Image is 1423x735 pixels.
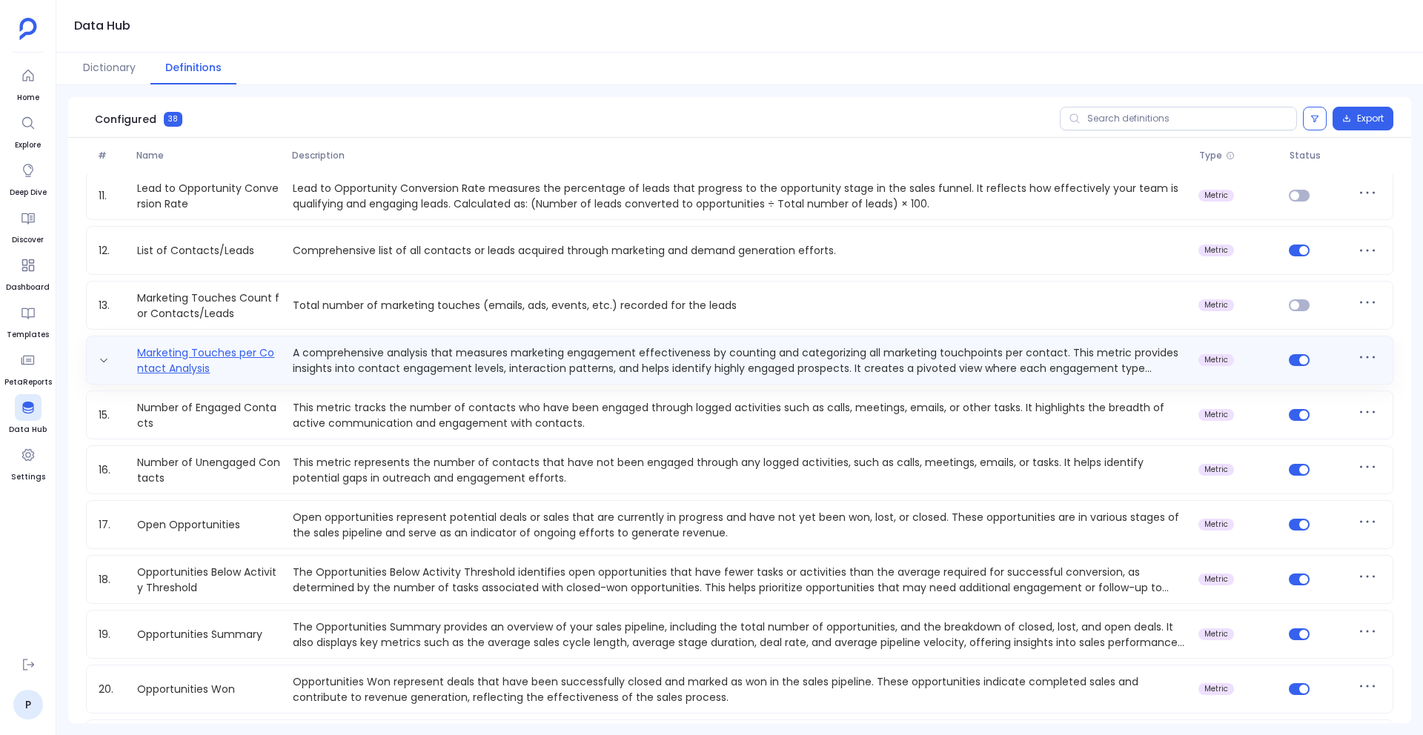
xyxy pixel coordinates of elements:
a: Opportunities Below Activity Threshold [131,565,287,594]
a: Settings [11,442,45,483]
a: Lead to Opportunity Conversion Rate [131,181,287,210]
span: metric [1204,630,1228,639]
p: A comprehensive analysis that measures marketing engagement effectiveness by counting and categor... [287,345,1193,375]
span: 12. [93,243,131,259]
a: Number of Engaged Contacts [131,400,287,430]
a: Data Hub [9,394,47,436]
img: petavue logo [19,18,37,40]
span: metric [1204,356,1228,365]
p: The Opportunities Summary provides an overview of your sales pipeline, including the total number... [287,619,1193,649]
span: metric [1204,301,1228,310]
p: This metric represents the number of contacts that have not been engaged through any logged activ... [287,455,1193,485]
span: 38 [164,112,182,127]
a: Open Opportunities [131,517,246,533]
h1: Data Hub [74,16,130,36]
span: Templates [7,329,49,341]
span: PetaReports [4,376,52,388]
a: Opportunities Summary [131,627,268,642]
span: metric [1204,246,1228,255]
input: Search definitions [1060,107,1297,130]
span: Export [1357,113,1384,124]
a: Marketing Touches Count for Contacts/Leads [131,290,287,320]
p: Total number of marketing touches (emails, ads, events, etc.) recorded for the leads [287,298,1193,313]
span: 17. [93,517,131,533]
span: Data Hub [9,424,47,436]
a: Opportunities Won [131,682,241,697]
a: P [13,690,43,719]
span: metric [1204,465,1228,474]
span: 18. [93,572,131,588]
span: Dashboard [6,282,50,293]
a: Dashboard [6,252,50,293]
span: Name [130,150,286,162]
span: 20. [93,682,131,697]
p: This metric tracks the number of contacts who have been engaged through logged activities such as... [287,400,1193,430]
p: Open opportunities represent potential deals or sales that are currently in progress and have not... [287,510,1193,539]
span: metric [1204,191,1228,200]
span: Home [15,92,42,104]
a: PetaReports [4,347,52,388]
span: 13. [93,298,131,313]
a: Marketing Touches per Contact Analysis [131,345,287,375]
a: Home [15,62,42,104]
button: Definitions [150,53,236,84]
span: 11. [93,188,131,204]
a: Deep Dive [10,157,47,199]
span: metric [1204,685,1228,694]
span: 19. [93,627,131,642]
span: Type [1199,150,1222,162]
span: Settings [11,471,45,483]
span: Configured [95,112,156,127]
a: Templates [7,299,49,341]
a: Explore [15,110,42,151]
a: Discover [12,204,44,246]
span: metric [1204,520,1228,529]
span: Discover [12,234,44,246]
button: Dictionary [68,53,150,84]
p: Comprehensive list of all contacts or leads acquired through marketing and demand generation effo... [287,243,1193,259]
span: Explore [15,139,42,151]
span: metric [1204,575,1228,584]
span: metric [1204,410,1228,419]
a: Number of Unengaged Contacts [131,455,287,485]
button: Export [1333,107,1393,130]
span: Deep Dive [10,187,47,199]
a: List of Contacts/Leads [131,243,260,259]
p: Lead to Opportunity Conversion Rate measures the percentage of leads that progress to the opportu... [287,181,1193,210]
span: Description [286,150,1193,162]
p: The Opportunities Below Activity Threshold identifies open opportunities that have fewer tasks or... [287,565,1193,594]
span: Status [1284,150,1348,162]
span: # [92,150,130,162]
p: Opportunities Won represent deals that have been successfully closed and marked as won in the sal... [287,674,1193,704]
span: 15. [93,408,131,423]
span: 16. [93,462,131,478]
